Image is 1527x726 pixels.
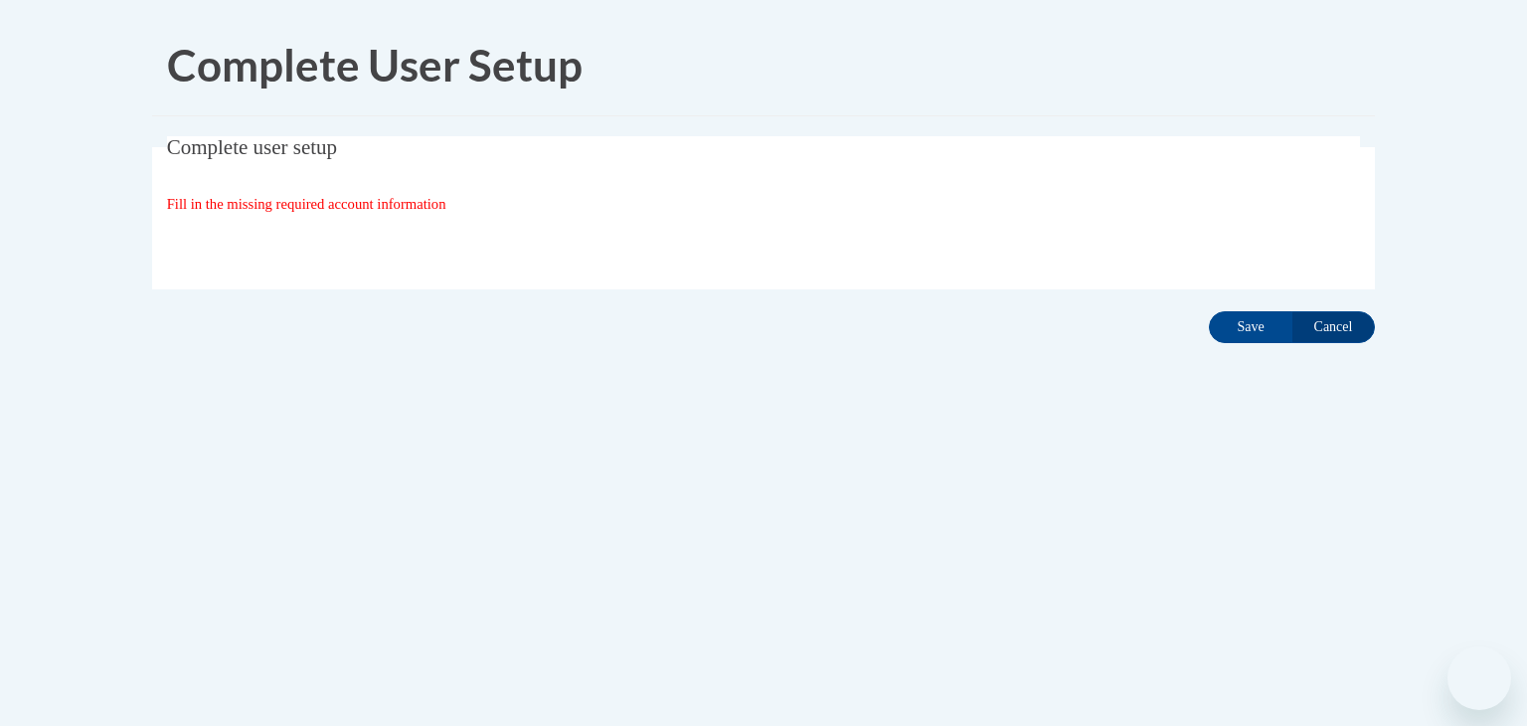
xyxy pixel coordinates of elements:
span: Complete User Setup [167,39,583,91]
input: Save [1209,311,1292,343]
iframe: Button to launch messaging window [1447,646,1511,710]
span: Fill in the missing required account information [167,196,446,212]
input: Cancel [1291,311,1375,343]
span: Complete user setup [167,135,337,159]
